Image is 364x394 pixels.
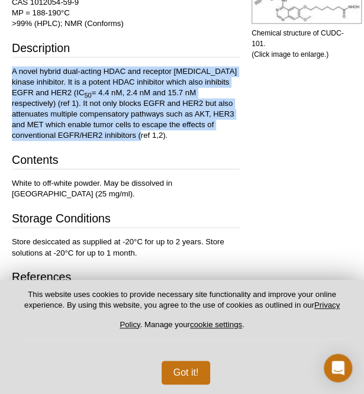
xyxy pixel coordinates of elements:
[324,354,352,382] div: Open Intercom Messenger
[12,153,240,169] h3: Contents
[12,178,240,199] p: White to off-white powder. May be dissolved in [GEOGRAPHIC_DATA] (25 mg/ml).
[252,28,346,60] p: Chemical structure of CUDC-101. (Click image to enlarge.)
[12,269,240,286] h3: References
[19,289,345,340] p: This website uses cookies to provide necessary site functionality and improve your online experie...
[190,320,242,329] button: cookie settings
[12,66,240,141] p: A novel hybrid dual-acting HDAC and receptor [MEDICAL_DATA] kinase inhibitor. It is a potent HDAC...
[12,41,240,57] h3: Description
[120,301,340,328] a: Privacy Policy
[162,361,211,385] button: Got it!
[12,237,240,258] p: Store desiccated as supplied at -20°C for up to 2 years. Store solutions at -20°C for up to 1 month.
[12,211,240,228] h3: Storage Conditions
[84,92,91,99] sub: 50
